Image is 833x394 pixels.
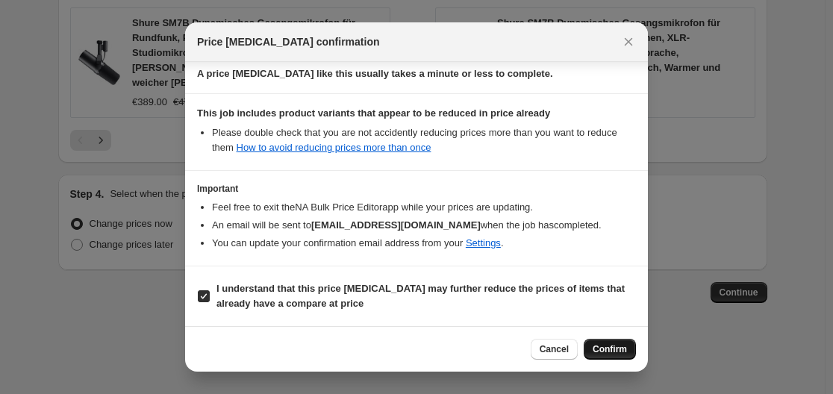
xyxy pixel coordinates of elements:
[237,142,431,153] a: How to avoid reducing prices more than once
[311,219,481,231] b: [EMAIL_ADDRESS][DOMAIN_NAME]
[593,343,627,355] span: Confirm
[212,125,636,155] li: Please double check that you are not accidently reducing prices more than you want to reduce them
[212,218,636,233] li: An email will be sent to when the job has completed .
[197,34,380,49] span: Price [MEDICAL_DATA] confirmation
[531,339,578,360] button: Cancel
[212,236,636,251] li: You can update your confirmation email address from your .
[618,31,639,52] button: Close
[584,339,636,360] button: Confirm
[540,343,569,355] span: Cancel
[197,183,636,195] h3: Important
[197,107,550,119] b: This job includes product variants that appear to be reduced in price already
[216,283,625,309] b: I understand that this price [MEDICAL_DATA] may further reduce the prices of items that already h...
[197,68,553,79] b: A price [MEDICAL_DATA] like this usually takes a minute or less to complete.
[212,200,636,215] li: Feel free to exit the NA Bulk Price Editor app while your prices are updating.
[466,237,501,248] a: Settings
